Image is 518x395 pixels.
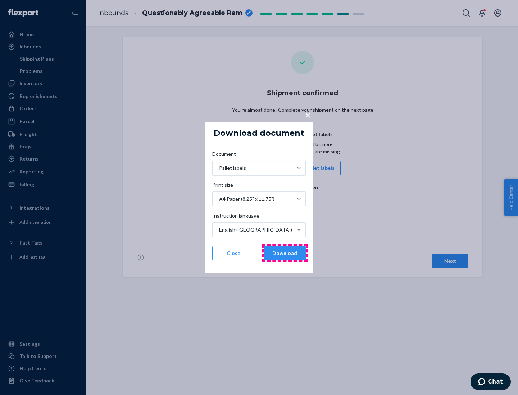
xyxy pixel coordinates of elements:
span: × [305,109,311,121]
button: Download [264,246,306,260]
h5: Download document [214,129,304,138]
input: Instruction languageEnglish ([GEOGRAPHIC_DATA]) [218,226,219,233]
div: Pallet labels [219,164,246,172]
div: English ([GEOGRAPHIC_DATA]) [219,226,292,233]
span: Instruction language [212,212,259,222]
input: DocumentPallet labels [218,164,219,172]
span: Document [212,150,236,161]
button: Close [212,246,254,260]
span: Print size [212,181,233,191]
input: Print sizeA4 Paper (8.25" x 11.75") [218,195,219,203]
iframe: Opens a widget where you can chat to one of our agents [471,373,511,391]
div: A4 Paper (8.25" x 11.75") [219,195,274,203]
